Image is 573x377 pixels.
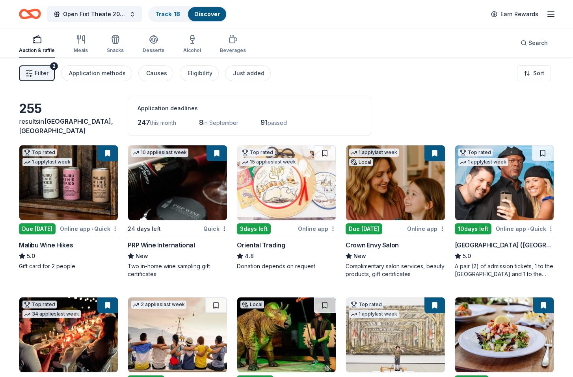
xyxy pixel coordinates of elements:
div: 2 [50,62,58,70]
div: Top rated [458,149,493,156]
div: Top rated [22,149,57,156]
div: Just added [233,69,264,78]
a: Image for PRP Wine International10 applieslast week24 days leftQuickPRP Wine InternationalNewTwo ... [128,145,227,278]
div: 1 apply last week [22,158,72,166]
div: Complimentary salon services, beauty products, gift certificates [346,262,445,278]
div: Snacks [107,47,124,54]
div: Meals [74,47,88,54]
button: Search [514,35,554,51]
div: Two in-home wine sampling gift certificates [128,262,227,278]
span: this month [150,119,176,126]
span: Filter [35,69,48,78]
div: Crown Envy Salon [346,240,399,250]
div: [GEOGRAPHIC_DATA] ([GEOGRAPHIC_DATA]) [455,240,554,250]
span: 4.8 [245,251,254,261]
div: 1 apply last week [349,310,399,318]
div: 10 days left [455,223,491,234]
span: 247 [138,118,150,126]
div: Online app Quick [60,224,118,234]
div: Top rated [349,301,383,308]
button: Snacks [107,32,124,58]
div: PRP Wine International [128,240,195,250]
span: New [353,251,366,261]
div: Application deadlines [138,104,361,113]
button: Sort [517,65,551,81]
a: Discover [194,11,220,17]
img: Image for Malibu Wine Hikes [19,145,118,220]
div: 1 apply last week [458,158,508,166]
img: Image for PRP Wine International [128,145,227,220]
div: Online app [407,224,445,234]
img: Image for Hollywood Wax Museum (Hollywood) [455,145,554,220]
button: Track· 18Discover [148,6,227,22]
div: Auction & raffle [19,47,55,54]
button: Alcohol [183,32,201,58]
span: 5.0 [463,251,471,261]
div: 10 applies last week [131,149,188,157]
div: Donation depends on request [237,262,336,270]
button: Meals [74,32,88,58]
div: Desserts [143,47,164,54]
img: Image for CookinGenie [19,297,118,372]
div: 24 days left [128,224,161,234]
div: Due [DATE] [346,223,382,234]
div: Local [349,158,373,166]
div: A pair (2) of admission tickets, 1 to the [GEOGRAPHIC_DATA] and 1 to the [GEOGRAPHIC_DATA] [455,262,554,278]
div: Eligibility [188,69,212,78]
button: Beverages [220,32,246,58]
a: Image for Hollywood Wax Museum (Hollywood)Top rated1 applylast week10days leftOnline app•Quick[GE... [455,145,554,278]
button: Filter2 [19,65,55,81]
img: Image for The Broad [346,297,445,372]
div: 2 applies last week [131,301,186,309]
div: 34 applies last week [22,310,81,318]
div: Alcohol [183,47,201,54]
div: 1 apply last week [349,149,399,157]
span: • [91,226,93,232]
img: Image for Cameron Mitchell Restaurants [455,297,554,372]
button: Desserts [143,32,164,58]
a: Image for Malibu Wine HikesTop rated1 applylast weekDue [DATE]Online app•QuickMalibu Wine Hikes5.... [19,145,118,270]
div: Malibu Wine Hikes [19,240,73,250]
div: 255 [19,101,118,117]
span: 91 [260,118,268,126]
span: Sort [533,69,544,78]
div: 3 days left [237,223,271,234]
img: Image for Natural History Museums of Los Angeles County [237,297,336,372]
button: Causes [138,65,173,81]
div: results [19,117,118,136]
a: Image for Crown Envy Salon1 applylast weekLocalDue [DATE]Online appCrown Envy SalonNewComplimenta... [346,145,445,278]
div: Local [240,301,264,308]
img: Image for Oriental Trading [237,145,336,220]
a: Track· 18 [155,11,180,17]
div: Due [DATE] [19,223,56,234]
div: Beverages [220,47,246,54]
button: Eligibility [180,65,219,81]
div: Gift card for 2 people [19,262,118,270]
div: Causes [146,69,167,78]
div: Oriental Trading [237,240,285,250]
span: 8 [199,118,203,126]
span: in [19,117,113,135]
img: Image for Let's Roam [128,297,227,372]
a: Home [19,5,41,23]
span: in September [203,119,238,126]
button: Application methods [61,65,132,81]
button: Just added [225,65,271,81]
div: Top rated [240,149,275,156]
button: Auction & raffle [19,32,55,58]
span: Search [528,38,548,48]
a: Image for Oriental TradingTop rated15 applieslast week3days leftOnline appOriental Trading4.8Dona... [237,145,336,270]
div: Top rated [22,301,57,308]
div: 15 applies last week [240,158,298,166]
div: Quick [203,224,227,234]
span: 5.0 [27,251,35,261]
div: Online app Quick [496,224,554,234]
div: Online app [298,224,336,234]
a: Earn Rewards [486,7,543,21]
span: [GEOGRAPHIC_DATA], [GEOGRAPHIC_DATA] [19,117,113,135]
div: Application methods [69,69,126,78]
span: New [136,251,148,261]
span: • [527,226,529,232]
img: Image for Crown Envy Salon [346,145,445,220]
button: Open Fist Theate 2025 Gala: A Night at the Museum [47,6,142,22]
